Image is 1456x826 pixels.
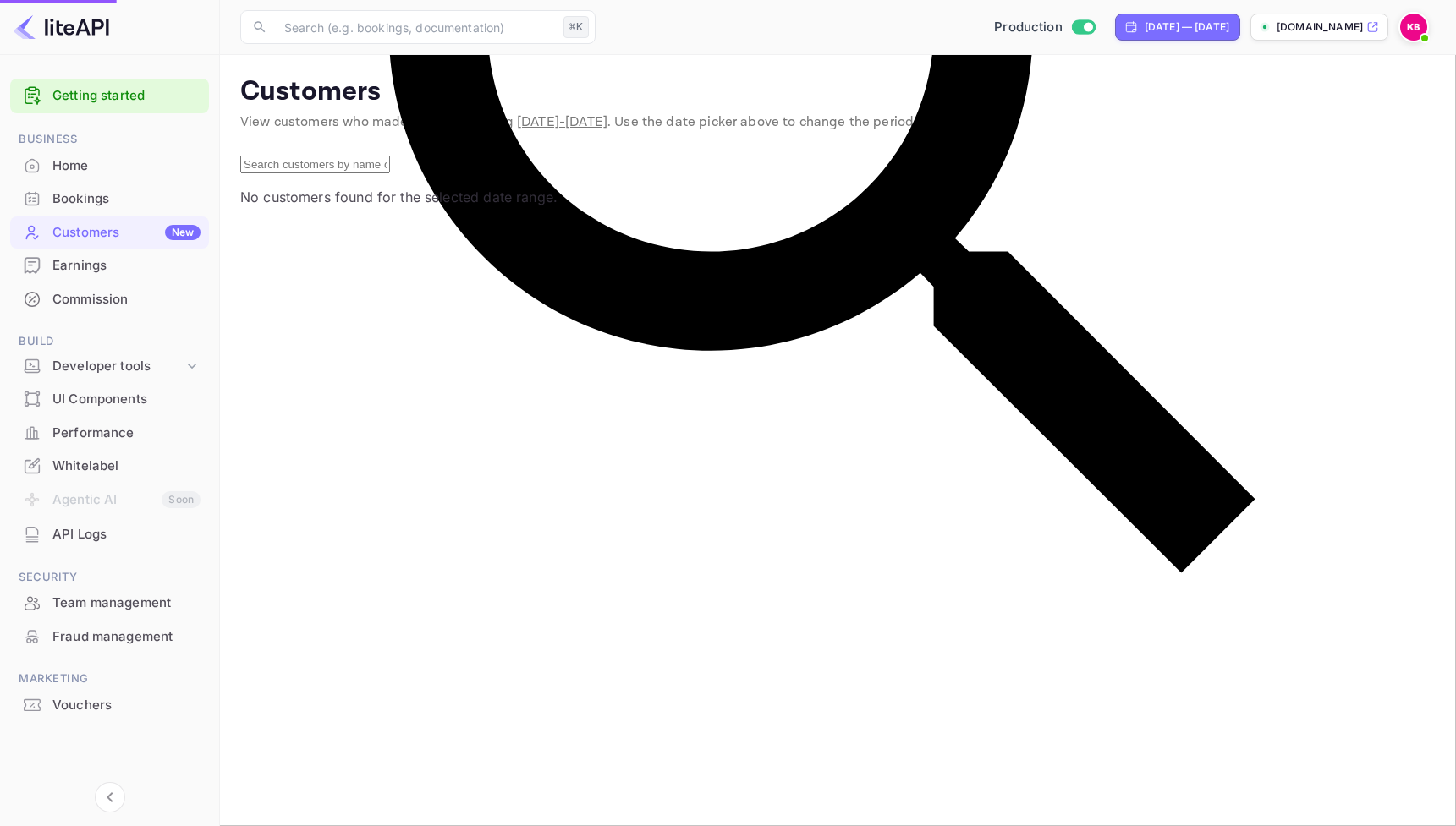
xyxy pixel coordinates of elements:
img: LiteAPI logo [14,14,109,41]
span: Marketing [10,670,209,688]
a: UI Components [10,383,209,414]
div: Whitelabel [10,450,209,483]
img: Kyle Bromont [1400,14,1427,41]
div: Performance [52,424,201,443]
div: UI Components [52,390,201,409]
div: Vouchers [10,689,209,722]
span: Production [994,18,1063,37]
a: Bookings [10,183,209,214]
div: Bookings [10,183,209,216]
a: Whitelabel [10,450,209,481]
span: Business [10,130,209,149]
div: API Logs [10,518,209,551]
a: CustomersNew [10,216,209,248]
div: Getting started [10,79,209,113]
div: Performance [10,417,209,450]
div: [DATE] — [DATE] [1145,19,1229,35]
a: Home [10,150,209,181]
a: Performance [10,417,209,448]
a: Team management [10,587,209,618]
a: Fraud management [10,621,209,652]
button: Collapse navigation [95,782,125,812]
p: [DOMAIN_NAME] [1277,19,1363,35]
div: ⌘K [563,16,589,38]
div: Developer tools [10,352,209,381]
div: UI Components [10,383,209,416]
span: Security [10,568,209,587]
div: Team management [52,594,201,613]
div: API Logs [52,525,201,544]
div: Earnings [52,256,201,276]
div: Bookings [52,189,201,209]
a: Commission [10,283,209,315]
a: Vouchers [10,689,209,720]
div: Home [10,150,209,183]
div: Switch to Sandbox mode [987,18,1102,37]
input: Search customers by name or email... [240,156,390,173]
div: CustomersNew [10,216,209,249]
div: Fraud management [52,627,201,647]
a: Getting started [52,86,201,106]
div: Commission [52,290,201,309]
div: Fraud management [10,621,209,654]
div: Click to change the date range period [1115,14,1240,41]
div: Home [52,156,201,176]
div: Team management [10,587,209,620]
input: Search (e.g. bookings, documentation) [274,10,557,44]
div: Customers [52,223,201,243]
p: No customers found for the selected date range. [240,187,1436,207]
a: Earnings [10,249,209,281]
a: API Logs [10,518,209,550]
div: Commission [10,283,209,316]
span: Build [10,332,209,351]
div: Whitelabel [52,457,201,476]
div: Vouchers [52,696,201,715]
div: Developer tools [52,357,184,376]
div: New [165,225,201,240]
div: Earnings [10,249,209,282]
